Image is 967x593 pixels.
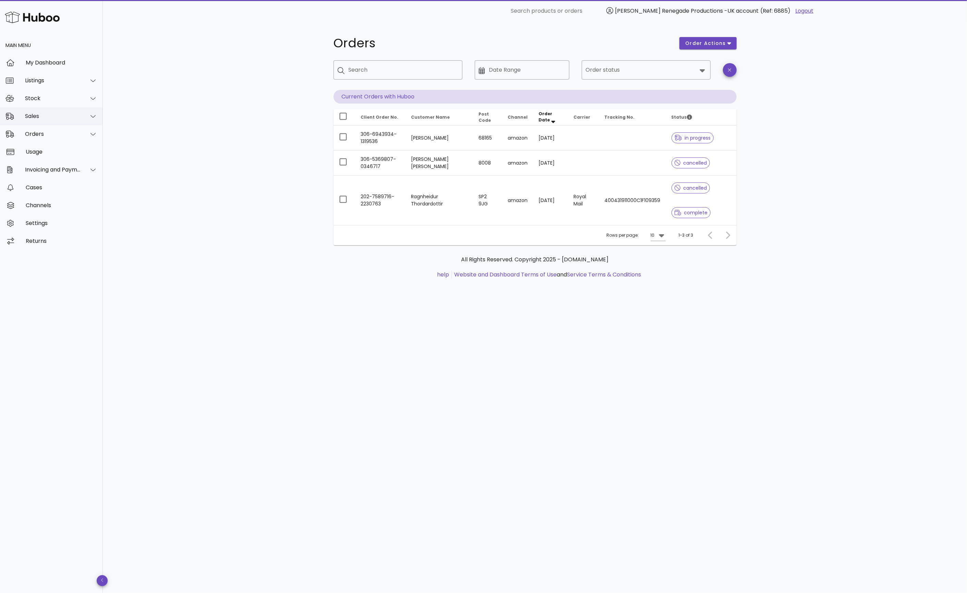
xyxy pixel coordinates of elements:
h1: Orders [334,37,672,49]
img: Huboo Logo [5,10,60,25]
span: Client Order No. [361,114,399,120]
div: Settings [26,220,97,226]
img: website_grey.svg [11,18,16,23]
span: Carrier [573,114,590,120]
td: SP2 9JG [473,176,503,225]
a: Logout [795,7,813,15]
div: Sales [25,113,81,119]
td: 202-7589716-2230763 [355,176,406,225]
td: [PERSON_NAME] [406,126,473,151]
div: v 4.0.25 [19,11,34,16]
td: [PERSON_NAME] [PERSON_NAME] [406,151,473,176]
div: Orders [25,131,81,137]
div: Rows per page: [607,225,666,245]
th: Tracking No. [599,109,666,126]
span: complete [675,210,708,215]
span: cancelled [675,186,707,190]
span: (Ref: 6885) [760,7,790,15]
span: Tracking No. [605,114,635,120]
a: Website and Dashboard Terms of Use [454,271,557,278]
a: Service Terms & Conditions [567,271,641,278]
div: Channels [26,202,97,209]
td: 400431911000C1F109359 [599,176,666,225]
span: Customer Name [411,114,450,120]
td: amazon [503,126,533,151]
td: amazon [503,151,533,176]
p: All Rights Reserved. Copyright 2025 - [DOMAIN_NAME] [339,256,731,264]
td: Ragnheidur Thordardottir [406,176,473,225]
td: 306-6943934-1319536 [355,126,406,151]
a: help [437,271,449,278]
th: Channel [503,109,533,126]
td: [DATE] [533,126,568,151]
div: Domain: [DOMAIN_NAME] [18,18,75,23]
th: Client Order No. [355,109,406,126]
div: 10Rows per page: [651,230,666,241]
img: tab_domain_overview_orange.svg [19,40,24,45]
div: 10 [651,232,655,238]
span: Post Code [479,111,491,123]
span: [PERSON_NAME] Renegade Productions -UK account [615,7,759,15]
span: cancelled [675,161,707,165]
td: 306-5369807-0346717 [355,151,406,176]
div: Order status [582,60,711,80]
div: Stock [25,95,81,102]
th: Post Code [473,109,503,126]
th: Carrier [568,109,599,126]
span: in progress [675,135,711,140]
td: 8008 [473,151,503,176]
td: amazon [503,176,533,225]
span: Channel [508,114,528,120]
div: Returns [26,238,97,244]
th: Customer Name [406,109,473,126]
th: Order Date: Sorted descending. Activate to remove sorting. [533,109,568,126]
div: Keywords by Traffic [76,40,116,45]
span: Order Date [539,111,553,123]
div: Cases [26,184,97,191]
div: Invoicing and Payments [25,166,81,173]
td: [DATE] [533,151,568,176]
img: logo_orange.svg [11,11,16,16]
span: order actions [685,40,726,47]
img: tab_keywords_by_traffic_grey.svg [68,40,74,45]
td: [DATE] [533,176,568,225]
div: Domain Overview [26,40,61,45]
div: 1-3 of 3 [679,232,693,238]
button: order actions [679,37,736,49]
span: Status [672,114,692,120]
li: and [452,271,641,279]
p: Current Orders with Huboo [334,90,737,104]
th: Status [666,109,737,126]
div: Usage [26,149,97,155]
div: My Dashboard [26,59,97,66]
td: 68165 [473,126,503,151]
td: Royal Mail [568,176,599,225]
div: Listings [25,77,81,84]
